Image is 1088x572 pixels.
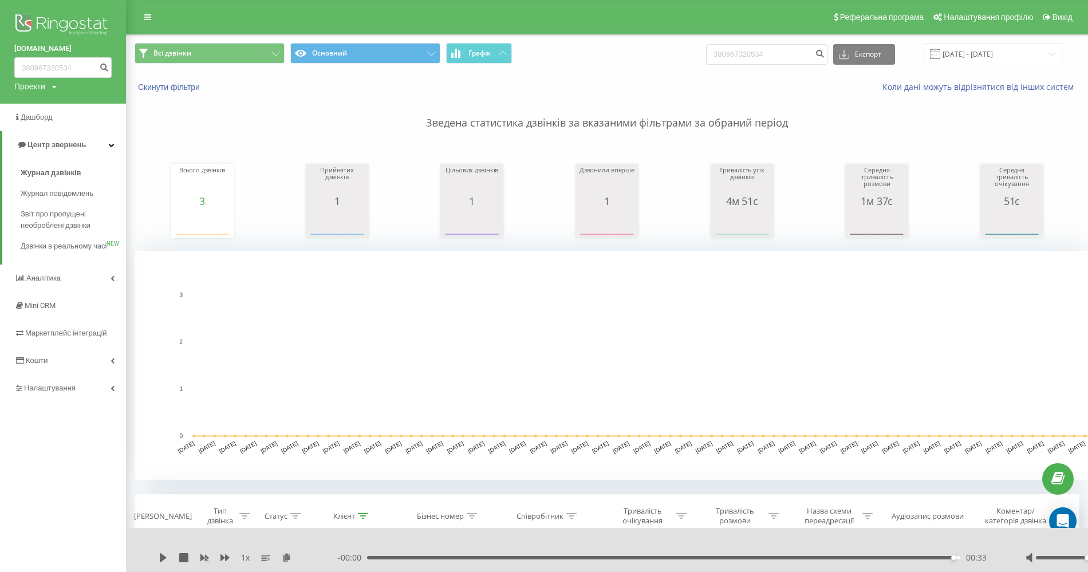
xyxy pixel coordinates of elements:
[177,440,196,454] text: [DATE]
[798,440,817,454] text: [DATE]
[384,440,403,454] text: [DATE]
[24,384,76,392] span: Налаштування
[578,207,636,241] svg: A chart.
[21,208,120,231] span: Звіт про пропущені необроблені дзвінки
[983,167,1040,195] div: Середня тривалість очікування
[653,440,672,454] text: [DATE]
[333,511,355,521] div: Клієнт
[848,195,905,207] div: 1м 37с
[14,57,112,78] input: Пошук за номером
[25,301,56,310] span: Mini CRM
[21,204,126,236] a: Звіт про пропущені необроблені дзвінки
[778,440,797,454] text: [DATE]
[241,552,250,563] span: 1 x
[338,552,367,563] span: - 00:00
[265,511,287,521] div: Статус
[833,44,895,65] button: Експорт
[819,440,838,454] text: [DATE]
[417,511,464,521] div: Бізнес номер
[839,440,858,454] text: [DATE]
[280,440,299,454] text: [DATE]
[21,240,107,252] span: Дзвінки в реальному часі
[14,43,112,54] a: [DOMAIN_NAME]
[860,440,879,454] text: [DATE]
[443,195,500,207] div: 1
[1026,440,1045,454] text: [DATE]
[26,356,48,365] span: Кошти
[27,140,86,149] span: Центр звернень
[529,440,547,454] text: [DATE]
[578,167,636,195] div: Дзвонили вперше
[26,274,61,282] span: Аналiтика
[982,506,1049,526] div: Коментар/категорія дзвінка
[695,440,713,454] text: [DATE]
[179,339,183,345] text: 2
[425,440,444,454] text: [DATE]
[322,440,341,454] text: [DATE]
[301,440,320,454] text: [DATE]
[1067,440,1086,454] text: [DATE]
[983,195,1040,207] div: 51с
[944,13,1033,22] span: Налаштування профілю
[21,113,53,121] span: Дашборд
[951,555,956,560] div: Accessibility label
[1052,13,1073,22] span: Вихід
[446,440,465,454] text: [DATE]
[713,195,771,207] div: 4м 51с
[443,207,500,241] svg: A chart.
[966,552,987,563] span: 00:33
[2,131,126,159] a: Центр звернень
[14,11,112,40] img: Ringostat logo
[174,167,231,195] div: Всього дзвінків
[550,440,569,454] text: [DATE]
[179,292,183,298] text: 3
[135,93,1079,131] p: Зведена статистика дзвінків за вказаними фільтрами за обраний період
[446,43,512,64] button: Графік
[713,167,771,195] div: Тривалість усіх дзвінків
[134,511,192,521] div: [PERSON_NAME]
[1049,507,1077,535] div: Open Intercom Messenger
[443,167,500,195] div: Цільових дзвінків
[363,440,382,454] text: [DATE]
[309,207,366,241] div: A chart.
[179,386,183,392] text: 1
[239,440,258,454] text: [DATE]
[342,440,361,454] text: [DATE]
[848,167,905,195] div: Середня тривалість розмови
[508,440,527,454] text: [DATE]
[902,440,921,454] text: [DATE]
[135,43,285,64] button: Всі дзвінки
[135,82,206,92] button: Скинути фільтри
[21,236,126,257] a: Дзвінки в реальному часіNEW
[153,49,191,58] span: Всі дзвінки
[756,440,775,454] text: [DATE]
[632,440,651,454] text: [DATE]
[179,433,183,439] text: 0
[404,440,423,454] text: [DATE]
[983,207,1040,241] svg: A chart.
[798,506,860,526] div: Назва схеми переадресації
[21,188,93,199] span: Журнал повідомлень
[1047,440,1066,454] text: [DATE]
[21,167,81,179] span: Журнал дзвінків
[517,511,563,521] div: Співробітник
[706,44,827,65] input: Пошук за номером
[840,13,924,22] span: Реферальна програма
[174,195,231,207] div: 3
[984,440,1003,454] text: [DATE]
[25,329,107,337] span: Маркетплейс інтеграцій
[174,207,231,241] svg: A chart.
[468,49,491,57] span: Графік
[578,195,636,207] div: 1
[290,43,440,64] button: Основний
[848,207,905,241] div: A chart.
[674,440,693,454] text: [DATE]
[487,440,506,454] text: [DATE]
[715,440,734,454] text: [DATE]
[1005,440,1024,454] text: [DATE]
[881,440,900,454] text: [DATE]
[704,506,766,526] div: Тривалість розмови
